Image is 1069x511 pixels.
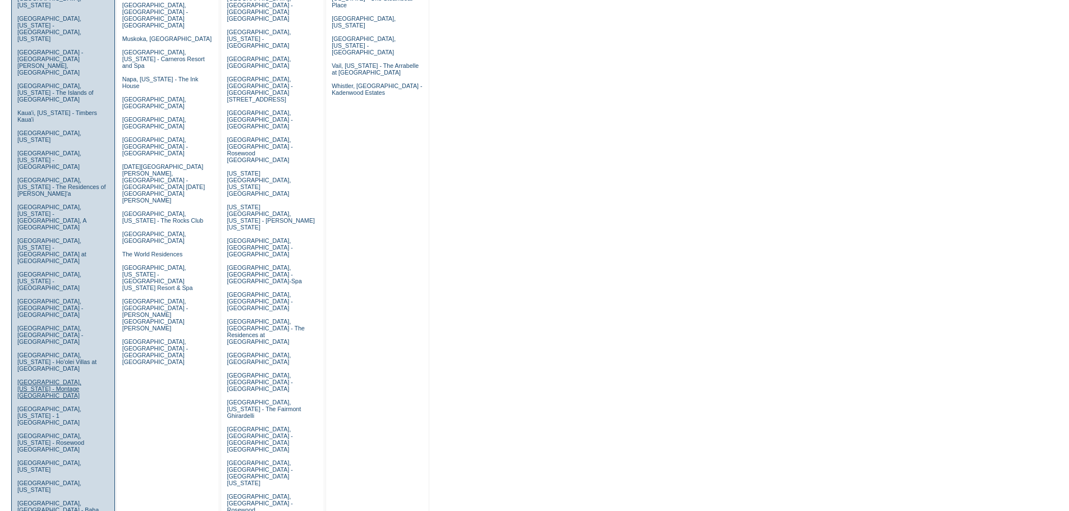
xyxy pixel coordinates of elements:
[17,271,81,291] a: [GEOGRAPHIC_DATA], [US_STATE] - [GEOGRAPHIC_DATA]
[17,82,94,103] a: [GEOGRAPHIC_DATA], [US_STATE] - The Islands of [GEOGRAPHIC_DATA]
[332,15,396,29] a: [GEOGRAPHIC_DATA], [US_STATE]
[227,56,291,69] a: [GEOGRAPHIC_DATA], [GEOGRAPHIC_DATA]
[17,459,81,473] a: [GEOGRAPHIC_DATA], [US_STATE]
[17,406,81,426] a: [GEOGRAPHIC_DATA], [US_STATE] - 1 [GEOGRAPHIC_DATA]
[227,109,292,130] a: [GEOGRAPHIC_DATA], [GEOGRAPHIC_DATA] - [GEOGRAPHIC_DATA]
[332,62,419,76] a: Vail, [US_STATE] - The Arrabelle at [GEOGRAPHIC_DATA]
[122,251,183,257] a: The World Residences
[122,264,193,291] a: [GEOGRAPHIC_DATA], [US_STATE] - [GEOGRAPHIC_DATA] [US_STATE] Resort & Spa
[122,76,199,89] a: Napa, [US_STATE] - The Ink House
[122,49,205,69] a: [GEOGRAPHIC_DATA], [US_STATE] - Carneros Resort and Spa
[227,204,315,231] a: [US_STATE][GEOGRAPHIC_DATA], [US_STATE] - [PERSON_NAME] [US_STATE]
[17,237,86,264] a: [GEOGRAPHIC_DATA], [US_STATE] - [GEOGRAPHIC_DATA] at [GEOGRAPHIC_DATA]
[17,298,83,318] a: [GEOGRAPHIC_DATA], [GEOGRAPHIC_DATA] - [GEOGRAPHIC_DATA]
[122,163,205,204] a: [DATE][GEOGRAPHIC_DATA][PERSON_NAME], [GEOGRAPHIC_DATA] - [GEOGRAPHIC_DATA] [DATE][GEOGRAPHIC_DAT...
[227,352,291,365] a: [GEOGRAPHIC_DATA], [GEOGRAPHIC_DATA]
[227,426,292,453] a: [GEOGRAPHIC_DATA], [GEOGRAPHIC_DATA] - [GEOGRAPHIC_DATA] [GEOGRAPHIC_DATA]
[122,96,186,109] a: [GEOGRAPHIC_DATA], [GEOGRAPHIC_DATA]
[17,480,81,493] a: [GEOGRAPHIC_DATA], [US_STATE]
[17,109,97,123] a: Kaua'i, [US_STATE] - Timbers Kaua'i
[227,459,292,486] a: [GEOGRAPHIC_DATA], [GEOGRAPHIC_DATA] - [GEOGRAPHIC_DATA] [US_STATE]
[17,15,81,42] a: [GEOGRAPHIC_DATA], [US_STATE] - [GEOGRAPHIC_DATA], [US_STATE]
[17,325,83,345] a: [GEOGRAPHIC_DATA], [GEOGRAPHIC_DATA] - [GEOGRAPHIC_DATA]
[17,130,81,143] a: [GEOGRAPHIC_DATA], [US_STATE]
[122,338,188,365] a: [GEOGRAPHIC_DATA], [GEOGRAPHIC_DATA] - [GEOGRAPHIC_DATA] [GEOGRAPHIC_DATA]
[17,177,106,197] a: [GEOGRAPHIC_DATA], [US_STATE] - The Residences of [PERSON_NAME]'a
[227,29,291,49] a: [GEOGRAPHIC_DATA], [US_STATE] - [GEOGRAPHIC_DATA]
[227,318,305,345] a: [GEOGRAPHIC_DATA], [GEOGRAPHIC_DATA] - The Residences at [GEOGRAPHIC_DATA]
[17,379,81,399] a: [GEOGRAPHIC_DATA], [US_STATE] - Montage [GEOGRAPHIC_DATA]
[227,170,291,197] a: [US_STATE][GEOGRAPHIC_DATA], [US_STATE][GEOGRAPHIC_DATA]
[17,49,83,76] a: [GEOGRAPHIC_DATA] - [GEOGRAPHIC_DATA][PERSON_NAME], [GEOGRAPHIC_DATA]
[227,399,301,419] a: [GEOGRAPHIC_DATA], [US_STATE] - The Fairmont Ghirardelli
[122,298,188,332] a: [GEOGRAPHIC_DATA], [GEOGRAPHIC_DATA] - [PERSON_NAME][GEOGRAPHIC_DATA][PERSON_NAME]
[227,237,292,257] a: [GEOGRAPHIC_DATA], [GEOGRAPHIC_DATA] - [GEOGRAPHIC_DATA]
[332,35,396,56] a: [GEOGRAPHIC_DATA], [US_STATE] - [GEOGRAPHIC_DATA]
[227,291,292,311] a: [GEOGRAPHIC_DATA], [GEOGRAPHIC_DATA] - [GEOGRAPHIC_DATA]
[122,35,212,42] a: Muskoka, [GEOGRAPHIC_DATA]
[17,150,81,170] a: [GEOGRAPHIC_DATA], [US_STATE] - [GEOGRAPHIC_DATA]
[122,210,204,224] a: [GEOGRAPHIC_DATA], [US_STATE] - The Rocks Club
[122,231,186,244] a: [GEOGRAPHIC_DATA], [GEOGRAPHIC_DATA]
[227,264,301,284] a: [GEOGRAPHIC_DATA], [GEOGRAPHIC_DATA] - [GEOGRAPHIC_DATA]-Spa
[227,372,292,392] a: [GEOGRAPHIC_DATA], [GEOGRAPHIC_DATA] - [GEOGRAPHIC_DATA]
[17,204,86,231] a: [GEOGRAPHIC_DATA], [US_STATE] - [GEOGRAPHIC_DATA], A [GEOGRAPHIC_DATA]
[17,352,97,372] a: [GEOGRAPHIC_DATA], [US_STATE] - Ho'olei Villas at [GEOGRAPHIC_DATA]
[227,136,292,163] a: [GEOGRAPHIC_DATA], [GEOGRAPHIC_DATA] - Rosewood [GEOGRAPHIC_DATA]
[122,136,188,156] a: [GEOGRAPHIC_DATA], [GEOGRAPHIC_DATA] - [GEOGRAPHIC_DATA]
[122,116,186,130] a: [GEOGRAPHIC_DATA], [GEOGRAPHIC_DATA]
[332,82,422,96] a: Whistler, [GEOGRAPHIC_DATA] - Kadenwood Estates
[122,2,188,29] a: [GEOGRAPHIC_DATA], [GEOGRAPHIC_DATA] - [GEOGRAPHIC_DATA] [GEOGRAPHIC_DATA]
[17,432,84,453] a: [GEOGRAPHIC_DATA], [US_STATE] - Rosewood [GEOGRAPHIC_DATA]
[227,76,292,103] a: [GEOGRAPHIC_DATA], [GEOGRAPHIC_DATA] - [GEOGRAPHIC_DATA][STREET_ADDRESS]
